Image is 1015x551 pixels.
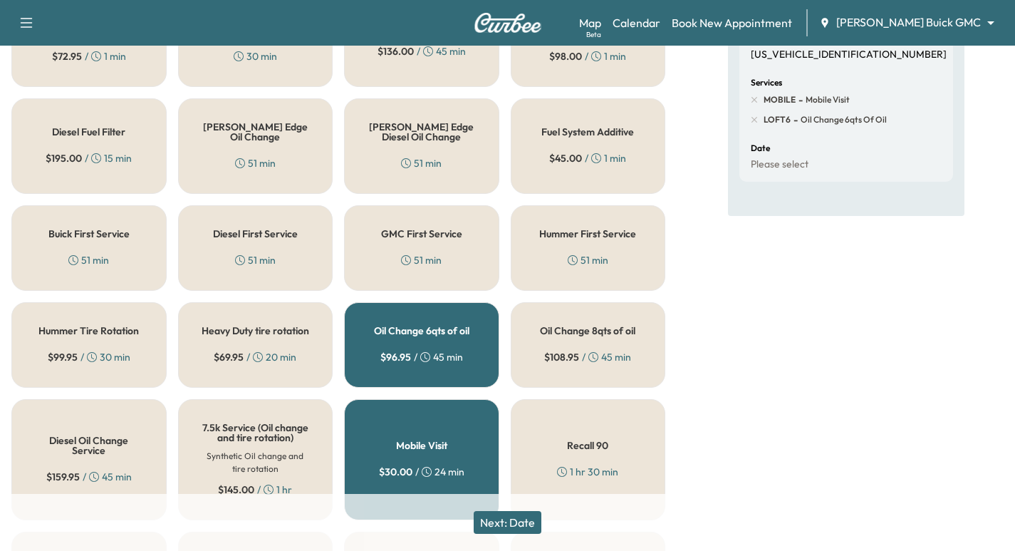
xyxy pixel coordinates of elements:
h6: Services [751,78,782,87]
div: 51 min [68,253,109,267]
span: $ 145.00 [218,483,254,497]
h5: Diesel Oil Change Service [35,436,143,455]
h5: Diesel Fuel Filter [52,127,125,137]
span: $ 108.95 [544,350,579,364]
h5: Oil Change 8qts of oil [540,326,635,336]
div: 30 min [234,49,277,63]
h5: GMC First Service [381,229,462,239]
span: MOBILE [764,94,796,105]
img: Curbee Logo [474,13,542,33]
div: / 1 hr [218,483,292,497]
div: / 30 min [48,350,130,364]
div: / 1 min [549,49,626,63]
h5: Buick First Service [48,229,130,239]
p: Please select [751,158,808,171]
span: $ 159.95 [46,470,80,484]
p: [US_VEHICLE_IDENTIFICATION_NUMBER] [751,48,947,61]
div: 51 min [235,156,276,170]
div: / 1 min [52,49,126,63]
h5: [PERSON_NAME] Edge Oil Change [202,122,310,142]
a: MapBeta [579,14,601,31]
div: / 45 min [544,350,631,364]
span: $ 99.95 [48,350,78,364]
div: / 45 min [46,470,132,484]
span: $ 30.00 [379,465,412,479]
h6: Date [751,144,770,153]
div: / 45 min [378,44,466,58]
span: $ 45.00 [549,151,582,165]
span: [PERSON_NAME] Buick GMC [836,14,981,31]
div: 51 min [401,156,442,170]
span: - [796,93,803,107]
span: Mobile Visit [803,94,850,105]
h5: Hummer Tire Rotation [38,326,139,336]
span: $ 96.95 [380,350,411,364]
div: / 24 min [379,465,464,479]
span: $ 69.95 [214,350,244,364]
h6: Synthetic Oil change and tire rotation [202,450,310,475]
button: Next: Date [474,511,541,534]
h5: Oil Change 6qts of oil [374,326,469,336]
span: Oil Change 6qts of oil [798,114,887,125]
div: 51 min [568,253,608,267]
div: Beta [586,29,601,40]
div: / 20 min [214,350,296,364]
a: Calendar [613,14,660,31]
div: 51 min [401,253,442,267]
div: 1 hr 30 min [557,465,618,479]
div: / 15 min [46,151,132,165]
h5: Diesel First Service [213,229,298,239]
span: $ 195.00 [46,151,82,165]
h5: 7.5k Service (Oil change and tire rotation) [202,423,310,443]
a: Book New Appointment [672,14,792,31]
span: $ 98.00 [549,49,582,63]
span: - [791,113,798,127]
div: / 45 min [380,350,463,364]
h5: Fuel System Additive [541,127,634,137]
div: 51 min [235,253,276,267]
div: / 1 min [549,151,626,165]
h5: Recall 90 [567,441,608,450]
h5: Heavy Duty tire rotation [202,326,309,336]
span: $ 136.00 [378,44,414,58]
h5: Hummer First Service [539,229,636,239]
span: LOFT6 [764,114,791,125]
h5: Mobile Visit [396,441,447,450]
h5: [PERSON_NAME] Edge Diesel Oil Change [368,122,476,142]
span: $ 72.95 [52,49,82,63]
